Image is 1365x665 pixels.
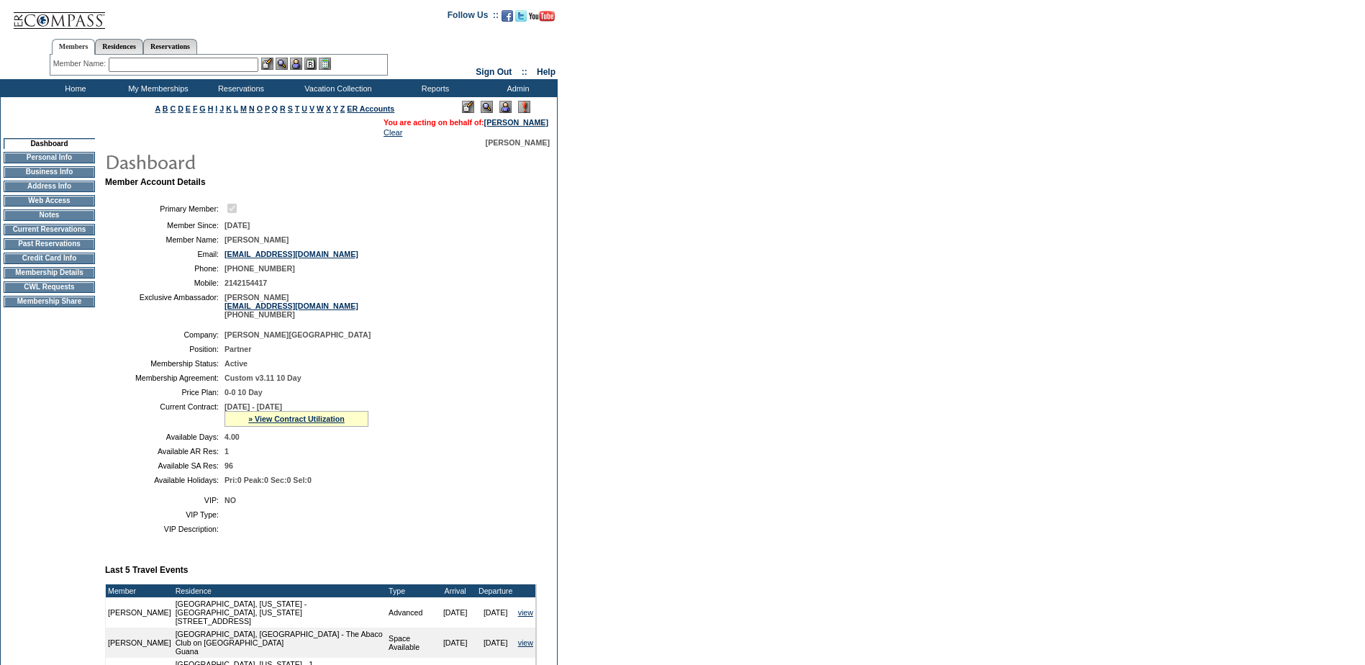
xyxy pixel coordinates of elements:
img: Follow us on Twitter [515,10,527,22]
td: Membership Agreement: [111,374,219,382]
a: view [518,608,533,617]
a: » View Contract Utilization [248,415,345,423]
b: Member Account Details [105,177,206,187]
span: Partner [225,345,251,353]
a: C [170,104,176,113]
a: D [178,104,183,113]
a: Members [52,39,96,55]
img: b_edit.gif [261,58,273,70]
td: Exclusive Ambassador: [111,293,219,319]
a: Y [333,104,338,113]
a: Follow us on Twitter [515,14,527,23]
div: Member Name: [53,58,109,70]
td: Vacation Collection [281,79,392,97]
b: Last 5 Travel Events [105,565,188,575]
span: 0-0 10 Day [225,388,263,397]
span: :: [522,67,527,77]
a: T [295,104,300,113]
td: Notes [4,209,95,221]
a: [EMAIL_ADDRESS][DOMAIN_NAME] [225,302,358,310]
td: Follow Us :: [448,9,499,26]
td: Past Reservations [4,238,95,250]
td: Admin [475,79,558,97]
span: You are acting on behalf of: [384,118,548,127]
a: B [163,104,168,113]
td: [PERSON_NAME] [106,628,173,658]
td: Current Contract: [111,402,219,427]
img: Become our fan on Facebook [502,10,513,22]
td: Member [106,584,173,597]
a: view [518,638,533,647]
span: [PERSON_NAME][GEOGRAPHIC_DATA] [225,330,371,339]
span: 96 [225,461,233,470]
td: Departure [476,584,516,597]
td: Price Plan: [111,388,219,397]
a: A [155,104,160,113]
img: pgTtlDashboard.gif [104,147,392,176]
a: Subscribe to our YouTube Channel [529,14,555,23]
td: Available SA Res: [111,461,219,470]
td: Credit Card Info [4,253,95,264]
img: Edit Mode [462,101,474,113]
td: Membership Status: [111,359,219,368]
td: Member Name: [111,235,219,244]
a: Z [340,104,345,113]
td: Mobile: [111,279,219,287]
span: [DATE] [225,221,250,230]
td: CWL Requests [4,281,95,293]
span: [PERSON_NAME] [PHONE_NUMBER] [225,293,358,319]
span: 2142154417 [225,279,267,287]
img: Impersonate [290,58,302,70]
span: 1 [225,447,229,456]
td: Space Available [386,628,435,658]
td: Phone: [111,264,219,273]
td: Membership Details [4,267,95,279]
td: Available Days: [111,433,219,441]
a: Reservations [143,39,197,54]
span: [PERSON_NAME] [486,138,550,147]
a: F [193,104,198,113]
td: Position: [111,345,219,353]
span: Active [225,359,248,368]
td: Business Info [4,166,95,178]
a: Residences [95,39,143,54]
img: Reservations [304,58,317,70]
td: [PERSON_NAME] [106,597,173,628]
td: VIP: [111,496,219,505]
a: K [226,104,232,113]
td: Primary Member: [111,202,219,215]
td: Available Holidays: [111,476,219,484]
td: Advanced [386,597,435,628]
a: [PERSON_NAME] [484,118,548,127]
a: Sign Out [476,67,512,77]
a: [EMAIL_ADDRESS][DOMAIN_NAME] [225,250,358,258]
img: b_calculator.gif [319,58,331,70]
td: My Memberships [115,79,198,97]
td: [DATE] [435,628,476,658]
a: V [309,104,314,113]
td: Web Access [4,195,95,207]
td: [DATE] [435,597,476,628]
span: [PERSON_NAME] [225,235,289,244]
span: NO [225,496,236,505]
img: Subscribe to our YouTube Channel [529,11,555,22]
a: W [317,104,324,113]
td: Email: [111,250,219,258]
td: Member Since: [111,221,219,230]
td: Arrival [435,584,476,597]
span: Custom v3.11 10 Day [225,374,301,382]
a: M [240,104,247,113]
td: [GEOGRAPHIC_DATA], [US_STATE] - [GEOGRAPHIC_DATA], [US_STATE] [STREET_ADDRESS] [173,597,386,628]
a: Become our fan on Facebook [502,14,513,23]
td: Membership Share [4,296,95,307]
td: Company: [111,330,219,339]
img: View Mode [481,101,493,113]
a: R [280,104,286,113]
a: P [265,104,270,113]
a: X [326,104,331,113]
img: Impersonate [499,101,512,113]
img: View [276,58,288,70]
img: Log Concern/Member Elevation [518,101,530,113]
a: I [215,104,217,113]
td: VIP Type: [111,510,219,519]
